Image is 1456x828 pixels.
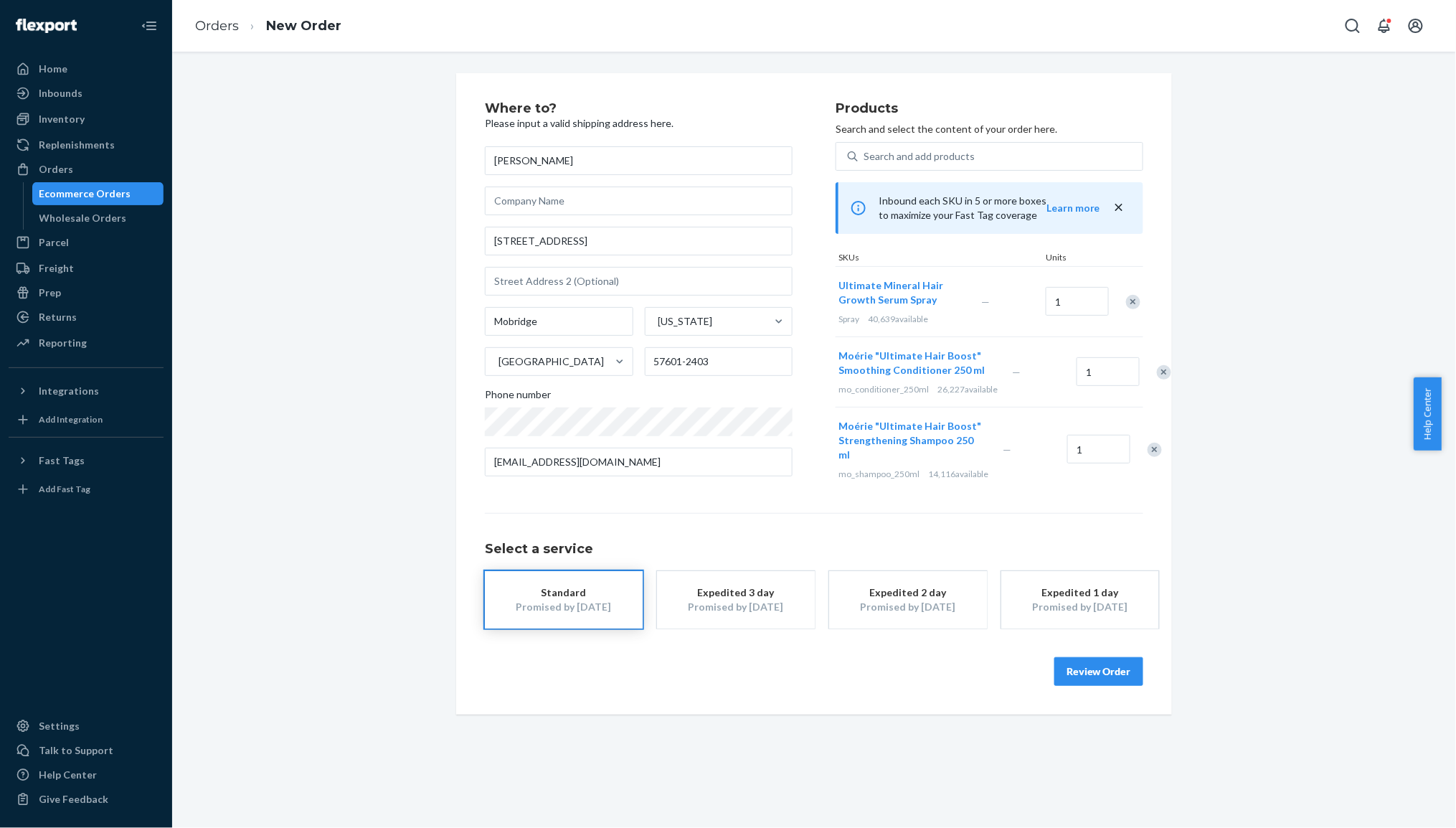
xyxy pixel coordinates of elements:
[851,600,965,614] div: Promised by [DATE]
[485,102,793,116] h2: Where to?
[506,600,621,614] div: Promised by [DATE]
[9,82,164,105] a: Inbounds
[1046,201,1100,215] button: Learn more
[39,743,113,758] div: Talk to Support
[679,585,793,600] div: Expedited 3 day
[9,788,164,811] button: Give Feedback
[498,354,604,369] div: [GEOGRAPHIC_DATA]
[39,768,97,782] div: Help Center
[39,384,99,398] div: Integrations
[928,469,988,479] span: 14,116 available
[1043,251,1107,266] div: Units
[838,349,985,376] span: Moérie "Ultimate Hair Boost" Smoothing Conditioner 250 ml
[195,18,239,34] a: Orders
[838,420,981,461] span: Moérie "Ultimate Hair Boost" Strengthening Shampoo 250 ml
[9,257,164,280] a: Freight
[1148,443,1162,457] div: Remove Item
[1338,11,1367,40] button: Open Search Box
[32,207,164,230] a: Wholesale Orders
[1067,435,1130,464] input: Quantity
[497,354,498,369] input: [GEOGRAPHIC_DATA]
[1023,585,1138,600] div: Expedited 1 day
[836,182,1143,234] div: Inbound each SKU in 5 or more boxes to maximize your Fast Tag coverage
[39,235,69,250] div: Parcel
[851,585,965,600] div: Expedited 2 day
[1077,357,1140,386] input: Quantity
[39,286,61,300] div: Prep
[9,449,164,472] button: Fast Tags
[9,306,164,329] a: Returns
[9,380,164,403] button: Integrations
[9,478,164,501] a: Add Fast Tag
[39,138,115,152] div: Replenishments
[9,715,164,738] a: Settings
[485,267,793,296] input: Street Address 2 (Optional)
[39,336,87,350] div: Reporting
[1001,571,1159,629] button: Expedited 1 dayPromised by [DATE]
[9,108,164,131] a: Inventory
[836,251,1043,266] div: SKUs
[836,102,1143,116] h2: Products
[679,600,793,614] div: Promised by [DATE]
[485,542,1143,557] h1: Select a service
[39,792,108,806] div: Give Feedback
[836,122,1143,136] p: Search and select the content of your order here.
[1414,377,1442,451] button: Help Center
[657,314,658,329] input: [US_STATE]
[1370,11,1399,40] button: Open notifications
[39,453,85,468] div: Fast Tags
[9,158,164,181] a: Orders
[485,146,793,175] input: First & Last Name
[39,112,85,126] div: Inventory
[9,231,164,254] a: Parcel
[266,18,341,34] a: New Order
[485,387,551,408] span: Phone number
[9,331,164,354] a: Reporting
[838,279,943,306] span: Ultimate Mineral Hair Growth Serum Spray
[184,5,353,47] ol: breadcrumbs
[506,585,621,600] div: Standard
[9,281,164,304] a: Prep
[1112,200,1126,215] button: close
[645,347,793,376] input: ZIP Code
[9,763,164,786] a: Help Center
[39,62,67,76] div: Home
[1126,295,1140,309] div: Remove Item
[864,149,975,164] div: Search and add products
[658,314,713,329] div: [US_STATE]
[16,19,77,33] img: Flexport logo
[9,57,164,80] a: Home
[39,211,127,225] div: Wholesale Orders
[39,162,73,177] div: Orders
[485,187,793,215] input: Company Name
[9,739,164,762] a: Talk to Support
[9,133,164,156] a: Replenishments
[657,571,815,629] button: Expedited 3 dayPromised by [DATE]
[1012,366,1021,378] span: —
[838,419,985,462] button: Moérie "Ultimate Hair Boost" Strengthening Shampoo 250 ml
[829,571,987,629] button: Expedited 2 dayPromised by [DATE]
[32,182,164,205] a: Ecommerce Orders
[39,261,74,276] div: Freight
[1023,600,1138,614] div: Promised by [DATE]
[838,278,964,307] button: Ultimate Mineral Hair Growth Serum Spray
[39,719,80,733] div: Settings
[39,483,90,495] div: Add Fast Tag
[485,307,633,336] input: City
[485,227,793,255] input: Street Address
[485,116,793,131] p: Please input a valid shipping address here.
[1401,11,1430,40] button: Open account menu
[39,187,131,201] div: Ecommerce Orders
[1054,657,1143,686] button: Review Order
[838,384,929,395] span: mo_conditioner_250ml
[39,86,82,100] div: Inbounds
[838,314,859,324] span: Spray
[838,349,995,377] button: Moérie "Ultimate Hair Boost" Smoothing Conditioner 250 ml
[981,296,990,308] span: —
[39,413,103,425] div: Add Integration
[868,314,928,324] span: 40,639 available
[838,469,920,479] span: mo_shampoo_250ml
[9,408,164,431] a: Add Integration
[1046,287,1109,316] input: Quantity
